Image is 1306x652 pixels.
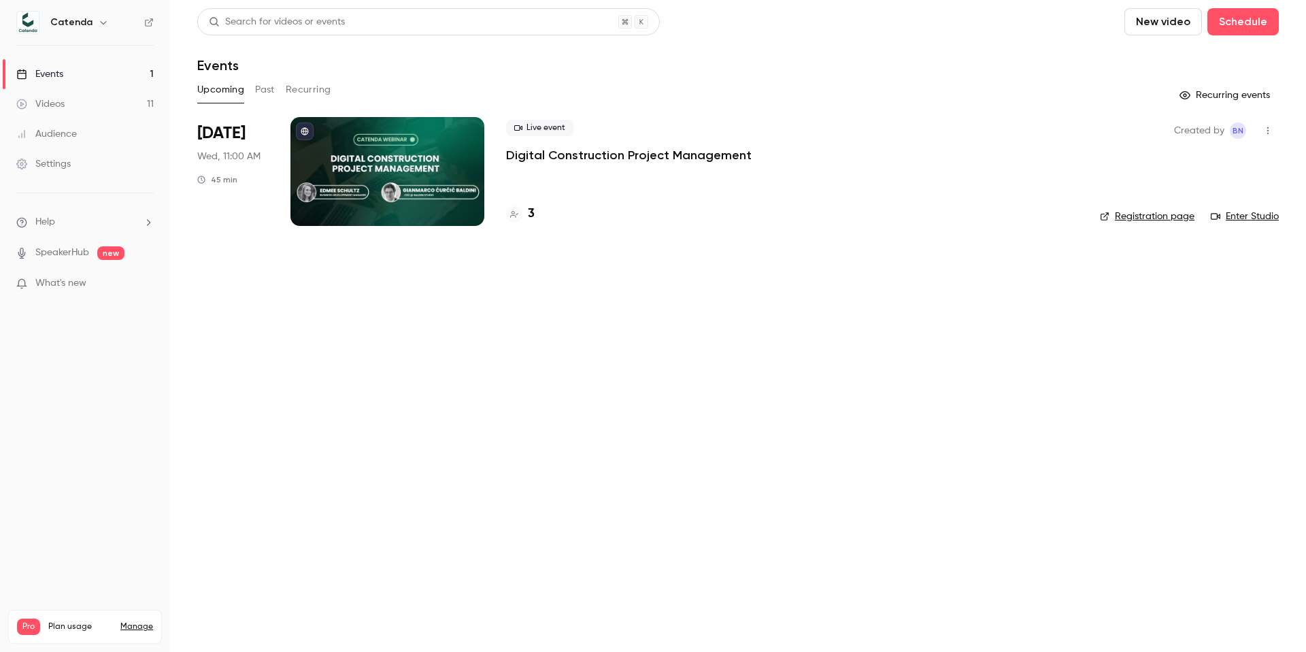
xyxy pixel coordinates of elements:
li: help-dropdown-opener [16,215,154,229]
span: Pro [17,619,40,635]
div: Videos [16,97,65,111]
a: SpeakerHub [35,246,89,260]
span: Live event [506,120,573,136]
span: Benedetta Nadotti [1230,123,1246,139]
div: Audience [16,127,77,141]
span: Plan usage [48,621,112,632]
a: 3 [506,205,535,223]
button: Schedule [1207,8,1279,35]
div: Settings [16,157,71,171]
button: Recurring events [1173,84,1279,106]
span: [DATE] [197,123,246,144]
button: Upcoming [197,79,244,101]
a: Enter Studio [1211,210,1279,223]
span: new [97,246,124,260]
img: Catenda [17,12,39,33]
h4: 3 [528,205,535,223]
button: Past [255,79,275,101]
a: Manage [120,621,153,632]
span: What's new [35,276,86,291]
div: Events [16,67,63,81]
div: 45 min [197,174,237,185]
a: Registration page [1100,210,1194,223]
iframe: Noticeable Trigger [137,278,154,290]
h1: Events [197,57,239,74]
button: New video [1124,8,1202,35]
span: Created by [1174,123,1224,139]
div: Search for videos or events [209,15,345,29]
span: BN [1233,123,1243,139]
div: Sep 10 Wed, 12:00 PM (Europe/Rome) [197,117,269,226]
button: Recurring [286,79,331,101]
span: Wed, 11:00 AM [197,150,261,163]
a: Digital Construction Project Management [506,147,752,163]
h6: Catenda [50,16,93,29]
span: Help [35,215,55,229]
